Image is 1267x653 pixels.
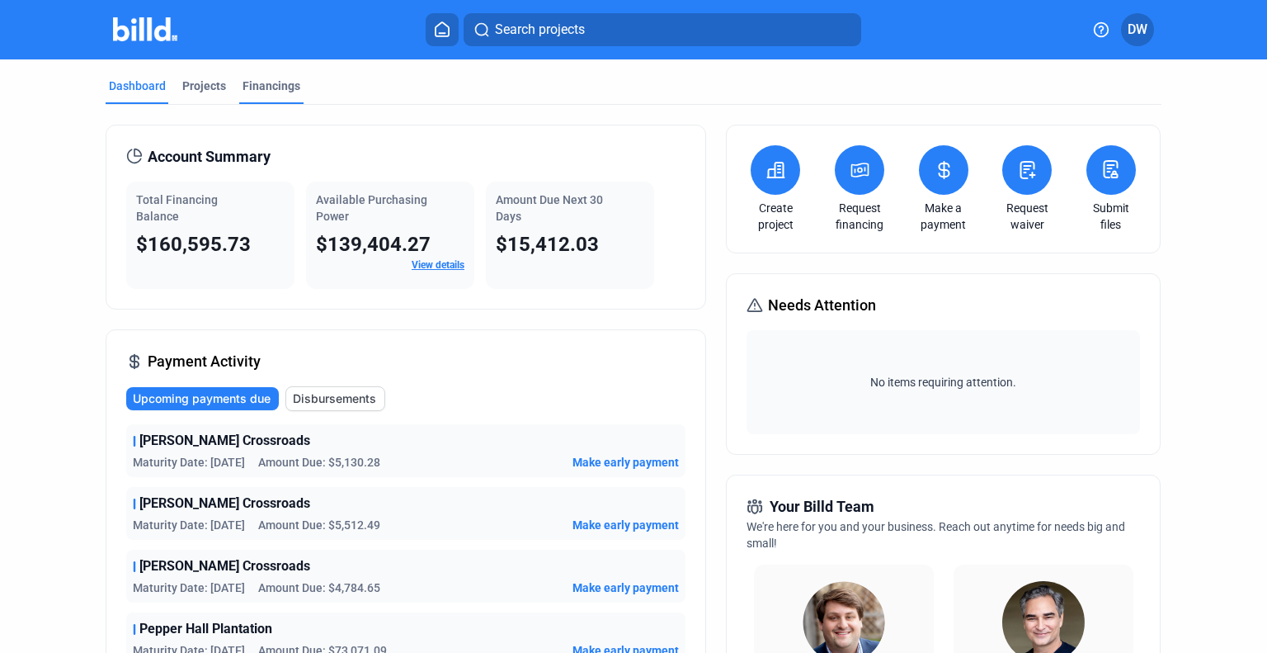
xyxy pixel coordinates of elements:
[148,350,261,373] span: Payment Activity
[495,20,585,40] span: Search projects
[139,619,272,639] span: Pepper Hall Plantation
[572,580,679,596] button: Make early payment
[109,78,166,94] div: Dashboard
[496,233,599,256] span: $15,412.03
[133,390,271,407] span: Upcoming payments due
[182,78,226,94] div: Projects
[133,580,245,596] span: Maturity Date: [DATE]
[1128,20,1147,40] span: DW
[998,200,1056,233] a: Request waiver
[464,13,861,46] button: Search projects
[316,233,431,256] span: $139,404.27
[293,390,376,407] span: Disbursements
[747,520,1125,550] span: We're here for you and your business. Reach out anytime for needs big and small!
[139,494,310,513] span: [PERSON_NAME] Crossroads
[113,17,178,41] img: Billd Company Logo
[572,517,679,533] button: Make early payment
[136,193,218,223] span: Total Financing Balance
[258,580,380,596] span: Amount Due: $4,784.65
[770,495,874,518] span: Your Billd Team
[148,145,271,168] span: Account Summary
[126,387,279,410] button: Upcoming payments due
[412,259,464,271] a: View details
[136,233,251,256] span: $160,595.73
[915,200,973,233] a: Make a payment
[133,454,245,471] span: Maturity Date: [DATE]
[258,454,380,471] span: Amount Due: $5,130.28
[753,374,1133,390] span: No items requiring attention.
[139,431,310,451] span: [PERSON_NAME] Crossroads
[285,386,385,411] button: Disbursements
[1082,200,1140,233] a: Submit files
[1121,13,1154,46] button: DW
[831,200,888,233] a: Request financing
[258,517,380,533] span: Amount Due: $5,512.49
[747,200,804,233] a: Create project
[768,294,876,317] span: Needs Attention
[139,556,310,576] span: [PERSON_NAME] Crossroads
[243,78,300,94] div: Financings
[496,193,603,223] span: Amount Due Next 30 Days
[572,454,679,471] button: Make early payment
[316,193,427,223] span: Available Purchasing Power
[133,517,245,533] span: Maturity Date: [DATE]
